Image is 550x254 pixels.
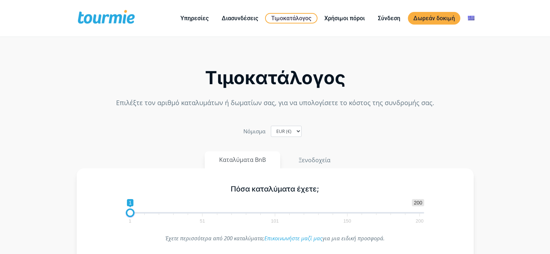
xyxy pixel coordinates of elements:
a: Τιμοκατάλογος [265,13,317,23]
button: Καταλύματα BnB [205,151,280,168]
a: Δωρεάν δοκιμή [408,12,460,25]
span: 51 [199,219,206,223]
a: Διασυνδέσεις [216,14,264,23]
h5: Πόσα καταλύματα έχετε; [126,185,424,194]
span: 101 [270,219,280,223]
button: Ξενοδοχεία [284,151,345,169]
p: Έχετε περισσότερα από 200 καταλύματα; για μια ειδική προσφορά. [126,233,424,243]
h2: Τιμοκατάλογος [77,69,474,86]
span: 1 [128,219,132,223]
a: Επικοινωνήστε μαζί μας [264,234,323,242]
a: Χρήσιμοι πόροι [319,14,370,23]
label: Nόμισμα [243,126,265,136]
span: 200 [415,219,425,223]
span: 200 [412,199,424,206]
span: 150 [342,219,352,223]
span: 1 [127,199,133,206]
a: Σύνδεση [372,14,406,23]
p: Επιλέξτε τον αριθμό καταλυμάτων ή δωματίων σας, για να υπολογίσετε το κόστος της συνδρομής σας. [77,98,474,108]
a: Υπηρεσίες [175,14,214,23]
